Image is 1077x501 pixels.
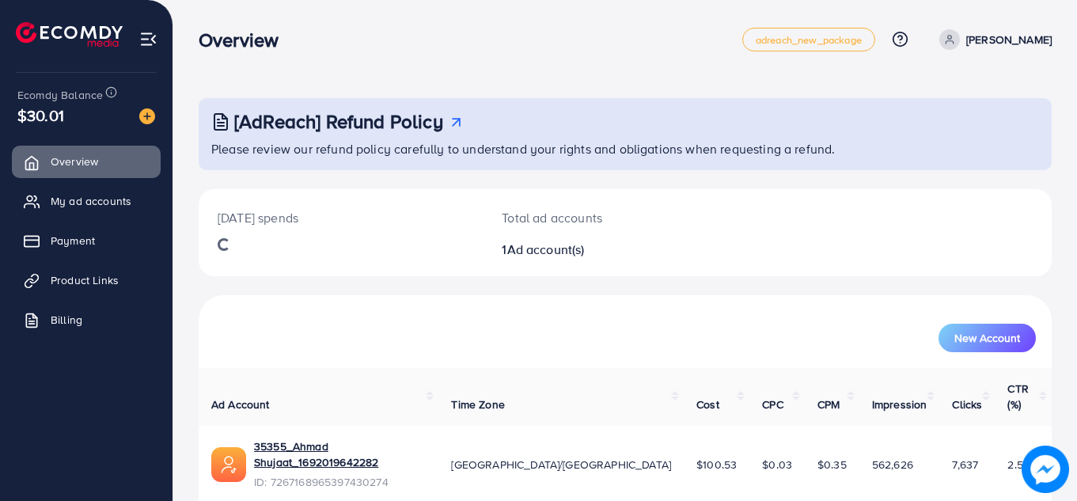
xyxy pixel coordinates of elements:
span: [GEOGRAPHIC_DATA]/[GEOGRAPHIC_DATA] [451,457,671,473]
a: [PERSON_NAME] [933,29,1052,50]
p: Please review our refund policy carefully to understand your rights and obligations when requesti... [211,139,1042,158]
p: [DATE] spends [218,208,464,227]
a: Product Links [12,264,161,296]
span: $0.03 [762,457,792,473]
span: My ad accounts [51,193,131,209]
img: ic-ads-acc.e4c84228.svg [211,447,246,482]
p: Total ad accounts [502,208,677,227]
span: $100.53 [696,457,737,473]
span: Payment [51,233,95,249]
span: CPC [762,397,783,412]
a: Payment [12,225,161,256]
span: Ecomdy Balance [17,87,103,103]
span: Impression [872,397,927,412]
img: menu [139,30,157,48]
button: New Account [939,324,1036,352]
a: Overview [12,146,161,177]
a: My ad accounts [12,185,161,217]
span: 562,626 [872,457,913,473]
img: image [139,108,155,124]
img: logo [16,22,123,47]
span: 7,637 [952,457,978,473]
span: Billing [51,312,82,328]
span: Clicks [952,397,982,412]
span: Ad Account [211,397,270,412]
h2: 1 [502,242,677,257]
span: New Account [954,332,1020,343]
span: 2.59 [1007,457,1030,473]
span: CPM [817,397,840,412]
span: Ad account(s) [507,241,585,258]
a: adreach_new_package [742,28,875,51]
a: 35355_Ahmad Shujaat_1692019642282 [254,438,426,471]
span: Cost [696,397,719,412]
span: $0.35 [817,457,847,473]
span: ID: 7267168965397430274 [254,474,426,490]
span: $30.01 [17,104,64,127]
h3: [AdReach] Refund Policy [234,110,443,133]
h3: Overview [199,28,291,51]
a: Billing [12,304,161,336]
p: [PERSON_NAME] [966,30,1052,49]
span: Time Zone [451,397,504,412]
span: Overview [51,154,98,169]
img: image [1022,446,1068,492]
span: adreach_new_package [756,35,862,45]
span: Product Links [51,272,119,288]
span: CTR (%) [1007,381,1028,412]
